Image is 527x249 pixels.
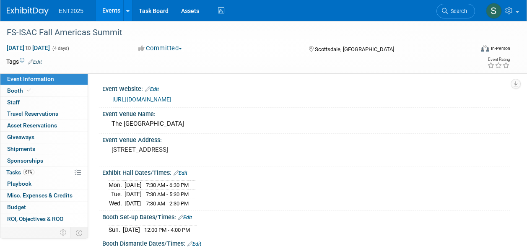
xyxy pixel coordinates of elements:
img: ExhibitDay [7,7,49,16]
button: Committed [135,44,185,53]
span: Travel Reservations [7,110,58,117]
div: In-Person [491,45,510,52]
span: 14 [43,227,51,233]
span: Search [448,8,467,14]
a: Edit [145,86,159,92]
div: Booth Dismantle Dates/Times: [102,237,510,248]
span: Booth [7,87,33,94]
span: Playbook [7,180,31,187]
a: Staff [0,97,88,108]
div: FS-ISAC Fall Americas Summit [4,25,467,40]
td: Tags [6,57,42,66]
span: 7:30 AM - 5:30 PM [146,191,189,197]
a: Giveaways [0,132,88,143]
a: Event Information [0,73,88,85]
div: The [GEOGRAPHIC_DATA] [109,117,504,130]
span: Shipments [7,145,35,152]
a: Playbook [0,178,88,189]
div: Event Format [437,44,510,56]
div: Event Website: [102,83,510,93]
div: Exhibit Hall Dates/Times: [102,166,510,177]
td: [DATE] [125,181,142,190]
span: 12:00 PM - 4:00 PM [144,227,190,233]
a: Sponsorships [0,155,88,166]
div: Booth Set-up Dates/Times: [102,211,510,222]
td: Sun. [109,225,123,234]
span: (4 days) [52,46,69,51]
td: Personalize Event Tab Strip [56,227,71,238]
span: ENT2025 [59,8,83,14]
span: Attachments [7,227,51,234]
td: Toggle Event Tabs [71,227,88,238]
a: Tasks61% [0,167,88,178]
span: Sponsorships [7,157,43,164]
span: 7:30 AM - 6:30 PM [146,182,189,188]
td: [DATE] [125,199,142,207]
div: Event Rating [487,57,510,62]
span: Misc. Expenses & Credits [7,192,73,199]
a: Edit [174,170,187,176]
span: Tasks [6,169,34,176]
a: Travel Reservations [0,108,88,119]
a: Edit [178,215,192,220]
pre: [STREET_ADDRESS] [112,146,263,153]
span: Scottsdale, [GEOGRAPHIC_DATA] [315,46,394,52]
span: Staff [7,99,20,106]
img: Stephanie Silva [486,3,502,19]
i: Booth reservation complete [27,88,31,93]
a: ROI, Objectives & ROO [0,213,88,225]
span: Asset Reservations [7,122,57,129]
a: Misc. Expenses & Credits [0,190,88,201]
span: Budget [7,204,26,210]
img: Format-Inperson.png [481,45,489,52]
a: Edit [28,59,42,65]
td: Mon. [109,181,125,190]
td: Tue. [109,190,125,199]
span: ROI, Objectives & ROO [7,215,63,222]
span: Giveaways [7,134,34,140]
div: Event Venue Name: [102,108,510,118]
a: Search [436,4,475,18]
span: [DATE] [DATE] [6,44,50,52]
td: [DATE] [123,225,140,234]
td: Wed. [109,199,125,207]
span: 61% [23,169,34,175]
span: 7:30 AM - 2:30 PM [146,200,189,207]
td: [DATE] [125,190,142,199]
span: Event Information [7,75,54,82]
a: Shipments [0,143,88,155]
span: to [24,44,32,51]
a: Booth [0,85,88,96]
a: Edit [187,241,201,247]
a: Asset Reservations [0,120,88,131]
a: [URL][DOMAIN_NAME] [112,96,171,103]
div: Event Venue Address: [102,134,510,144]
a: Budget [0,202,88,213]
a: Attachments14 [0,225,88,236]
